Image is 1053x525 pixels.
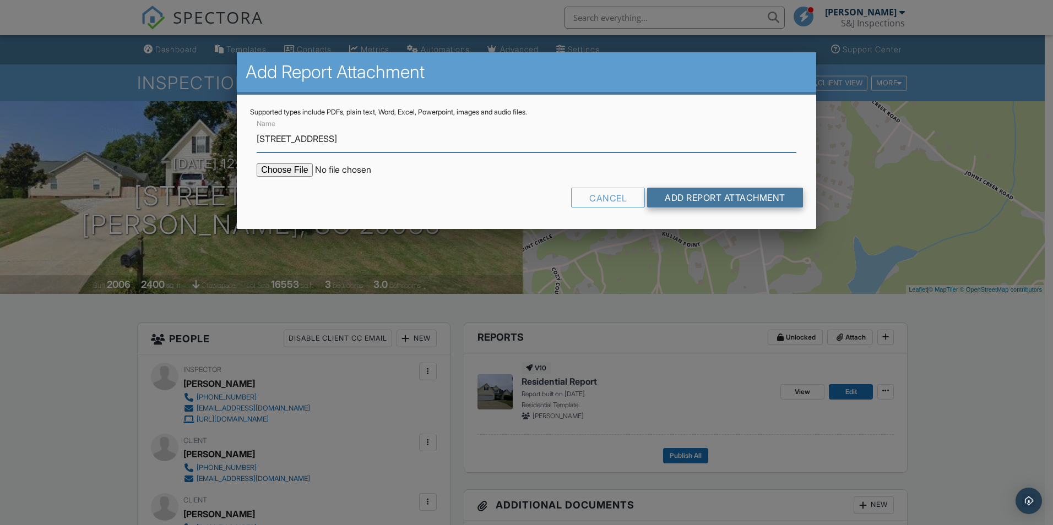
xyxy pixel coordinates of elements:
div: Cancel [571,188,645,207]
label: Name [257,119,275,129]
div: Supported types include PDFs, plain text, Word, Excel, Powerpoint, images and audio files. [250,108,803,117]
div: Open Intercom Messenger [1016,488,1042,514]
input: Add Report Attachment [647,188,803,207]
h2: Add Report Attachment [246,61,807,83]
